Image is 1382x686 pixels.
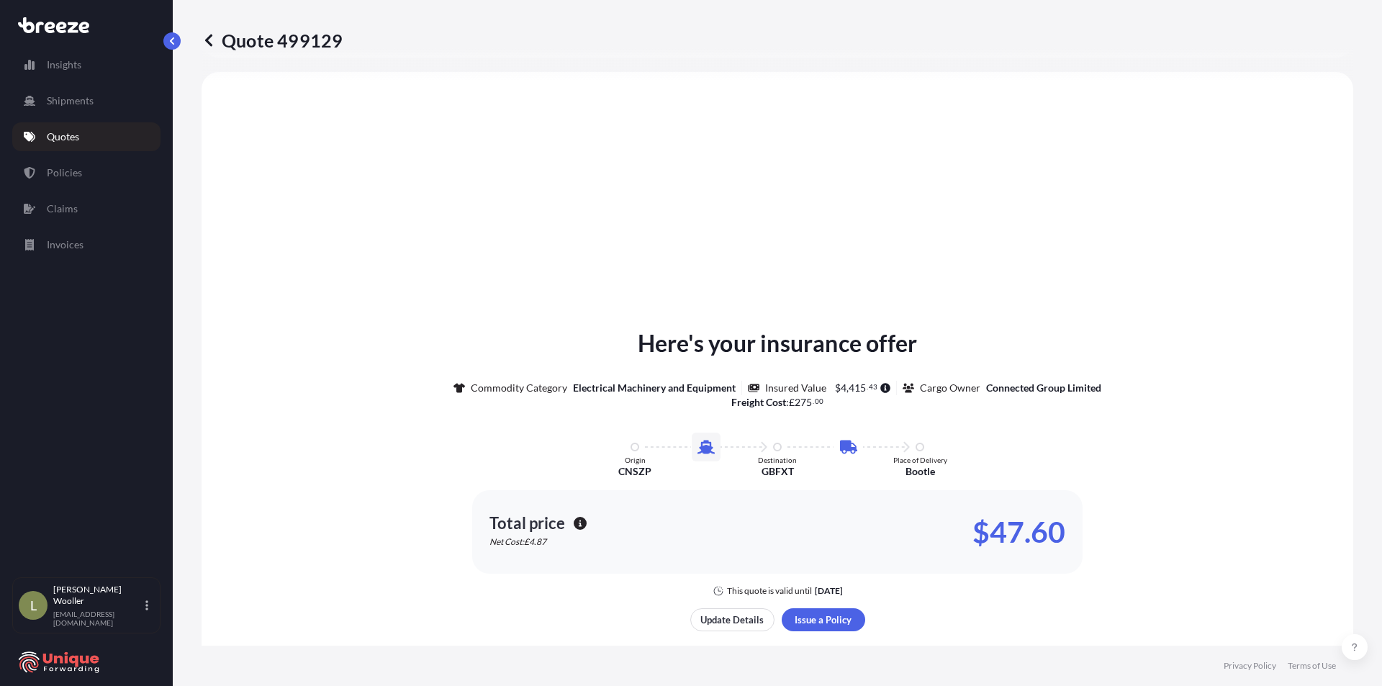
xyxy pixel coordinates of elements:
span: 275 [795,397,812,407]
p: [EMAIL_ADDRESS][DOMAIN_NAME] [53,610,143,627]
p: Connected Group Limited [986,381,1101,395]
p: Claims [47,202,78,216]
p: Share quote via email [739,644,830,659]
a: Invoices [12,230,161,259]
p: Total price [489,516,565,531]
span: $ [835,383,841,393]
p: Commodity Category [471,381,567,395]
a: Quotes [12,122,161,151]
a: Insights [12,50,161,79]
a: Policies [12,158,161,187]
a: Shipments [12,86,161,115]
p: GBFXT [762,464,794,479]
p: CNSZP [618,464,651,479]
p: Cargo Owner [920,381,980,395]
p: Policies [47,166,82,180]
p: Issue a Policy [795,613,852,627]
button: Issue a Policy [782,608,865,631]
a: Privacy Policy [1224,660,1276,672]
p: Bootle [905,464,935,479]
span: 00 [815,399,823,404]
span: . [813,399,814,404]
button: Share quote via email [690,640,865,663]
span: 43 [869,384,877,389]
p: Update Details [700,613,764,627]
p: [DATE] [815,585,843,597]
p: Origin [625,456,646,464]
p: Insured Value [765,381,826,395]
button: Update Details [690,608,774,631]
a: Terms of Use [1288,660,1336,672]
p: Electrical Machinery and Equipment [573,381,736,395]
span: £ [789,397,795,407]
p: Quotes [47,130,79,144]
p: : [731,395,823,410]
span: , [846,383,849,393]
span: 4 [841,383,846,393]
span: L [30,598,37,613]
p: Net Cost: £4.87 [489,536,546,548]
span: 415 [849,383,866,393]
p: Invoices [47,238,83,252]
p: This quote is valid until [727,585,812,597]
img: organization-logo [18,651,101,674]
p: Insights [47,58,81,72]
p: Quote 499129 [202,29,343,52]
p: Place of Delivery [893,456,947,464]
p: Destination [758,456,797,464]
a: Claims [12,194,161,223]
b: Freight Cost [731,396,786,408]
p: Shipments [47,94,94,108]
p: $47.60 [972,520,1065,543]
p: Here's your insurance offer [638,326,917,361]
p: [PERSON_NAME] Wooller [53,584,143,607]
span: . [867,384,868,389]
